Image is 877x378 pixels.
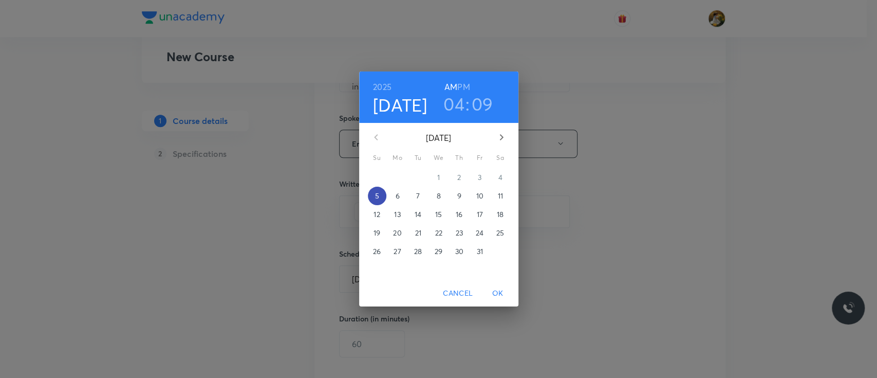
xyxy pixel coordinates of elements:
button: 26 [368,242,386,261]
button: 6 [388,187,407,205]
p: 13 [394,209,400,220]
button: Cancel [439,284,477,303]
button: 09 [472,93,493,115]
button: 2025 [373,80,391,94]
p: 22 [435,228,442,238]
button: 12 [368,205,386,224]
button: 15 [430,205,448,224]
h3: : [465,93,470,115]
button: 20 [388,224,407,242]
button: AM [444,80,457,94]
p: 28 [414,246,422,257]
button: 18 [491,205,510,224]
p: 18 [497,209,503,220]
p: 17 [476,209,482,220]
p: 23 [455,228,462,238]
button: 31 [471,242,489,261]
span: Th [450,153,469,163]
p: 24 [476,228,483,238]
button: 24 [471,224,489,242]
button: 19 [368,224,386,242]
p: 10 [476,191,483,201]
button: 21 [409,224,427,242]
button: 16 [450,205,469,224]
button: 10 [471,187,489,205]
p: 30 [455,246,463,257]
p: 12 [374,209,380,220]
span: Sa [491,153,510,163]
span: Su [368,153,386,163]
span: Cancel [443,287,473,300]
span: Tu [409,153,427,163]
button: 11 [491,187,510,205]
p: 7 [416,191,420,201]
p: 15 [435,209,442,220]
p: 11 [497,191,502,201]
span: Mo [388,153,407,163]
p: 6 [395,191,399,201]
p: 26 [373,246,381,257]
p: 29 [435,246,442,257]
button: 29 [430,242,448,261]
button: 28 [409,242,427,261]
button: 04 [443,93,464,115]
p: 27 [394,246,401,257]
p: 14 [415,209,421,220]
span: We [430,153,448,163]
p: 25 [496,228,504,238]
button: [DATE] [373,94,427,116]
p: 8 [436,191,440,201]
p: 31 [476,246,482,257]
span: OK [486,287,510,300]
button: PM [457,80,470,94]
p: 16 [456,209,462,220]
p: [DATE] [388,132,489,144]
span: Fr [471,153,489,163]
button: 8 [430,187,448,205]
button: 14 [409,205,427,224]
p: 21 [415,228,421,238]
p: 19 [374,228,380,238]
button: OK [481,284,514,303]
button: 22 [430,224,448,242]
button: 13 [388,205,407,224]
p: 20 [393,228,401,238]
button: 9 [450,187,469,205]
button: 30 [450,242,469,261]
button: 5 [368,187,386,205]
button: 7 [409,187,427,205]
button: 17 [471,205,489,224]
button: 27 [388,242,407,261]
p: 9 [457,191,461,201]
button: 23 [450,224,469,242]
button: 25 [491,224,510,242]
p: 5 [375,191,379,201]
